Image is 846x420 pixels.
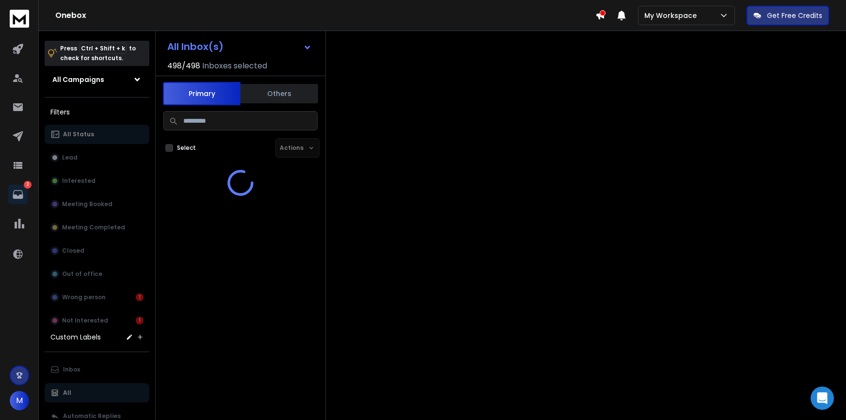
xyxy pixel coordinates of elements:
[60,44,136,63] p: Press to check for shortcuts.
[747,6,829,25] button: Get Free Credits
[10,391,29,410] button: M
[167,60,200,72] span: 498 / 498
[45,105,149,119] h3: Filters
[55,10,595,21] h1: Onebox
[811,387,834,410] div: Open Intercom Messenger
[45,70,149,89] button: All Campaigns
[80,43,127,54] span: Ctrl + Shift + k
[52,75,104,84] h1: All Campaigns
[50,332,101,342] h3: Custom Labels
[160,37,319,56] button: All Inbox(s)
[10,10,29,28] img: logo
[167,42,223,51] h1: All Inbox(s)
[8,185,28,204] a: 2
[644,11,701,20] p: My Workspace
[767,11,822,20] p: Get Free Credits
[24,181,32,189] p: 2
[177,144,196,152] label: Select
[240,83,318,104] button: Others
[163,82,240,105] button: Primary
[202,60,267,72] h3: Inboxes selected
